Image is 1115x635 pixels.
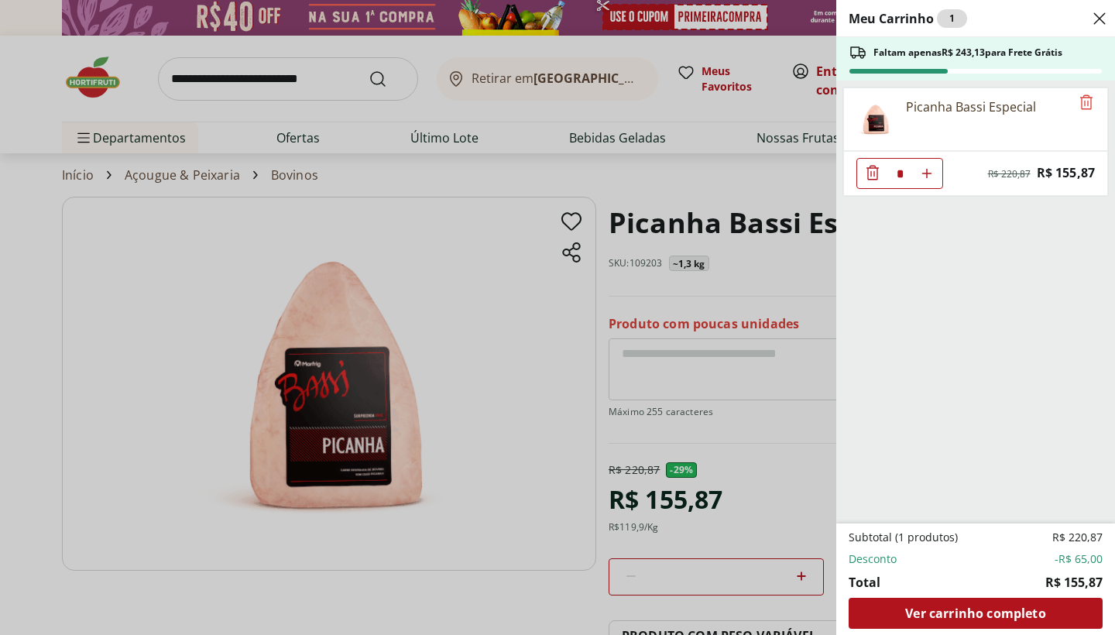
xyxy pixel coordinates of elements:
span: Ver carrinho completo [905,607,1045,620]
button: Remove [1077,94,1096,112]
span: Faltam apenas R$ 243,13 para Frete Grátis [873,46,1062,59]
h2: Meu Carrinho [849,9,967,28]
span: R$ 155,87 [1037,163,1095,184]
span: Total [849,573,880,592]
span: R$ 155,87 [1045,573,1103,592]
a: Ver carrinho completo [849,598,1103,629]
span: Subtotal (1 produtos) [849,530,958,545]
span: R$ 220,87 [1052,530,1103,545]
button: Aumentar Quantidade [911,158,942,189]
input: Quantidade Atual [888,159,911,188]
span: R$ 220,87 [988,168,1031,180]
div: 1 [937,9,967,28]
button: Diminuir Quantidade [857,158,888,189]
div: Picanha Bassi Especial [906,98,1036,116]
span: -R$ 65,00 [1055,551,1103,567]
span: Desconto [849,551,897,567]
